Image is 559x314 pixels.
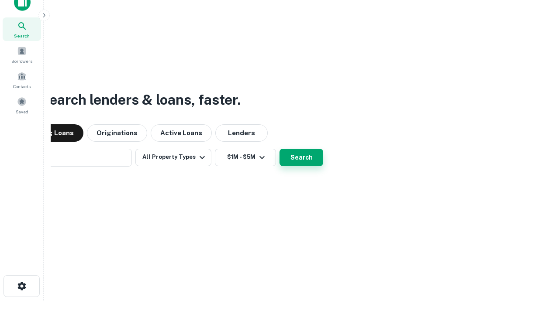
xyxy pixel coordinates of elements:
[3,93,41,117] a: Saved
[279,149,323,166] button: Search
[3,68,41,92] a: Contacts
[515,244,559,286] iframe: Chat Widget
[215,149,276,166] button: $1M - $5M
[135,149,211,166] button: All Property Types
[87,124,147,142] button: Originations
[40,89,241,110] h3: Search lenders & loans, faster.
[3,17,41,41] a: Search
[16,108,28,115] span: Saved
[215,124,268,142] button: Lenders
[14,32,30,39] span: Search
[151,124,212,142] button: Active Loans
[13,83,31,90] span: Contacts
[11,58,32,65] span: Borrowers
[3,43,41,66] a: Borrowers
